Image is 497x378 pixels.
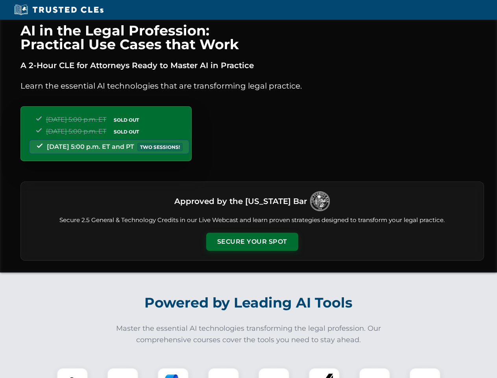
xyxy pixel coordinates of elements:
span: [DATE] 5:00 p.m. ET [46,128,106,135]
h1: AI in the Legal Profession: Practical Use Cases that Work [20,24,484,51]
p: Secure 2.5 General & Technology Credits in our Live Webcast and learn proven strategies designed ... [30,216,474,225]
p: Master the essential AI technologies transforming the legal profession. Our comprehensive courses... [111,323,386,346]
h3: Approved by the [US_STATE] Bar [174,194,307,208]
p: Learn the essential AI technologies that are transforming legal practice. [20,80,484,92]
p: A 2-Hour CLE for Attorneys Ready to Master AI in Practice [20,59,484,72]
h2: Powered by Leading AI Tools [31,289,467,317]
span: SOLD OUT [111,116,142,124]
button: Secure Your Spot [206,233,298,251]
img: Logo [310,191,330,211]
span: SOLD OUT [111,128,142,136]
img: Trusted CLEs [12,4,106,16]
span: [DATE] 5:00 p.m. ET [46,116,106,123]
